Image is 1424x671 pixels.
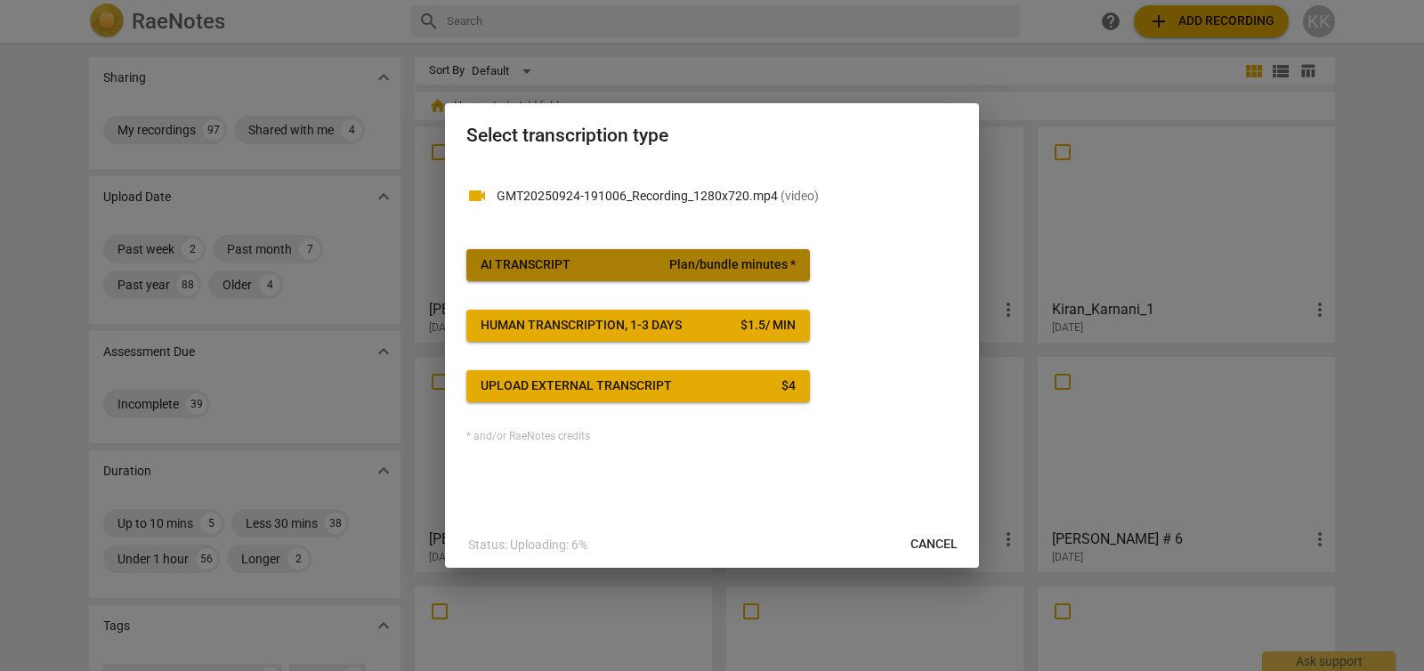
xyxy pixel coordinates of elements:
[466,370,810,402] button: Upload external transcript$4
[481,256,570,274] div: AI Transcript
[466,125,958,147] h2: Select transcription type
[466,249,810,281] button: AI TranscriptPlan/bundle minutes *
[481,377,672,395] div: Upload external transcript
[781,377,796,395] div: $ 4
[466,310,810,342] button: Human transcription, 1-3 days$1.5/ min
[740,317,796,335] div: $ 1.5 / min
[896,529,972,561] button: Cancel
[466,431,958,443] div: * and/or RaeNotes credits
[466,185,488,206] span: videocam
[781,189,819,203] span: ( video )
[669,256,796,274] span: Plan/bundle minutes *
[481,317,682,335] div: Human transcription, 1-3 days
[910,536,958,554] span: Cancel
[497,187,958,206] p: GMT20250924-191006_Recording_1280x720.mp4(video)
[468,536,587,554] p: Status: Uploading: 6%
